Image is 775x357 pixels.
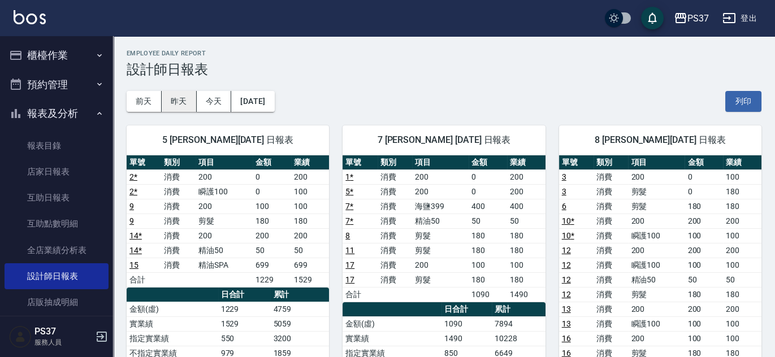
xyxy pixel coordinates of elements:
[196,199,253,214] td: 200
[441,302,492,317] th: 日合計
[685,184,723,199] td: 0
[196,228,253,243] td: 200
[723,287,761,302] td: 180
[628,169,685,184] td: 200
[378,243,412,258] td: 消費
[5,289,109,315] a: 店販抽成明細
[628,184,685,199] td: 剪髮
[628,258,685,272] td: 瞬護100
[378,169,412,184] td: 消費
[343,155,377,170] th: 單號
[507,214,545,228] td: 50
[291,258,329,272] td: 699
[685,302,723,316] td: 200
[270,316,329,331] td: 5059
[723,199,761,214] td: 180
[492,316,545,331] td: 7894
[469,155,507,170] th: 金額
[492,331,545,346] td: 10228
[161,169,196,184] td: 消費
[412,258,469,272] td: 200
[218,316,271,331] td: 1529
[685,316,723,331] td: 100
[253,184,291,199] td: 0
[196,214,253,228] td: 剪髮
[723,228,761,243] td: 100
[291,169,329,184] td: 200
[628,302,685,316] td: 200
[507,258,545,272] td: 100
[562,187,566,196] a: 3
[507,199,545,214] td: 400
[140,134,315,146] span: 5 [PERSON_NAME][DATE] 日報表
[594,272,628,287] td: 消費
[129,260,138,269] a: 15
[270,302,329,316] td: 4759
[594,169,628,184] td: 消費
[562,275,571,284] a: 12
[218,288,271,302] th: 日合計
[723,214,761,228] td: 200
[562,290,571,299] a: 12
[412,169,469,184] td: 200
[723,243,761,258] td: 200
[231,91,274,112] button: [DATE]
[161,155,196,170] th: 類別
[291,184,329,199] td: 100
[469,287,507,302] td: 1090
[253,155,291,170] th: 金額
[507,169,545,184] td: 200
[507,155,545,170] th: 業績
[127,91,162,112] button: 前天
[685,169,723,184] td: 0
[469,228,507,243] td: 180
[594,287,628,302] td: 消費
[412,199,469,214] td: 海鹽399
[723,169,761,184] td: 100
[628,155,685,170] th: 項目
[469,184,507,199] td: 0
[14,10,46,24] img: Logo
[378,272,412,287] td: 消費
[127,316,218,331] td: 實業績
[685,214,723,228] td: 200
[5,70,109,99] button: 預約管理
[507,228,545,243] td: 180
[196,258,253,272] td: 精油SPA
[685,155,723,170] th: 金額
[129,202,134,211] a: 9
[725,91,761,112] button: 列印
[345,260,354,269] a: 17
[253,258,291,272] td: 699
[685,258,723,272] td: 100
[594,214,628,228] td: 消費
[345,231,350,240] a: 8
[218,302,271,316] td: 1229
[345,246,354,255] a: 11
[594,243,628,258] td: 消費
[345,275,354,284] a: 17
[197,91,232,112] button: 今天
[628,287,685,302] td: 剪髮
[594,184,628,199] td: 消費
[161,199,196,214] td: 消費
[5,99,109,128] button: 報表及分析
[253,199,291,214] td: 100
[291,243,329,258] td: 50
[562,304,571,314] a: 13
[562,202,566,211] a: 6
[669,7,713,30] button: PS37
[343,287,377,302] td: 合計
[378,258,412,272] td: 消費
[441,331,492,346] td: 1490
[129,216,134,225] a: 9
[573,134,748,146] span: 8 [PERSON_NAME][DATE] 日報表
[685,287,723,302] td: 180
[641,7,664,29] button: save
[469,258,507,272] td: 100
[253,272,291,287] td: 1229
[723,258,761,272] td: 100
[628,331,685,346] td: 200
[562,246,571,255] a: 12
[5,41,109,70] button: 櫃檯作業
